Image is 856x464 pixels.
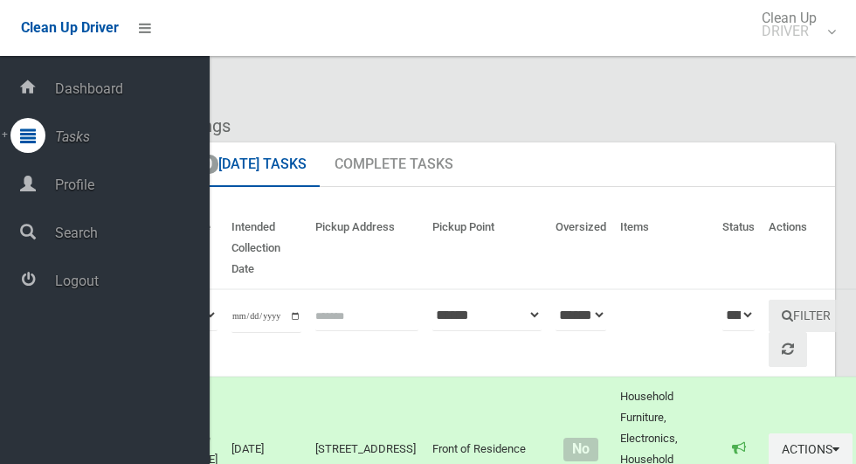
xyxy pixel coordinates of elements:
th: Intended Collection Date [224,208,308,289]
span: No [563,438,597,461]
th: Pickup Address [308,208,425,289]
span: Search [50,225,210,241]
span: Clean Up Driver [21,19,119,36]
a: Complete Tasks [321,142,466,188]
span: Profile [50,177,210,193]
a: 50[DATE] Tasks [177,142,320,188]
th: Items [613,208,715,289]
th: Status [715,208,762,289]
a: Clean Up Driver [21,15,119,41]
th: Oversized [549,208,613,289]
h4: Normal sized [556,442,606,457]
span: Dashboard [50,80,210,97]
span: Tasks [50,128,210,145]
small: DRIVER [762,24,817,38]
span: Logout [50,273,210,289]
th: Pickup Point [425,208,549,289]
span: Clean Up [753,11,834,38]
button: Filter [769,300,844,332]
